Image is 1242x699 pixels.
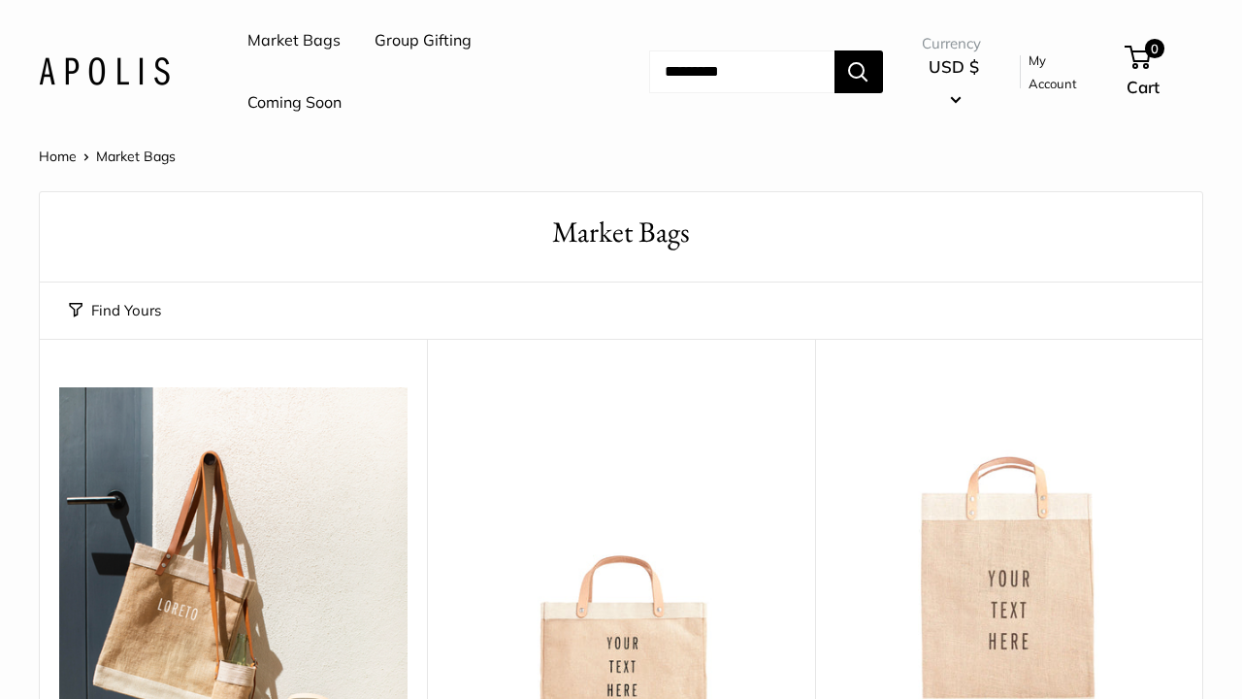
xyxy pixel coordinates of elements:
[649,50,834,93] input: Search...
[1144,39,1163,58] span: 0
[834,50,883,93] button: Search
[247,26,341,55] a: Market Bags
[1127,77,1160,97] span: Cart
[39,57,170,85] img: Apolis
[922,30,987,57] span: Currency
[69,297,161,324] button: Find Yours
[69,212,1173,253] h1: Market Bags
[922,51,987,114] button: USD $
[39,144,176,169] nav: Breadcrumb
[39,148,77,165] a: Home
[375,26,472,55] a: Group Gifting
[96,148,176,165] span: Market Bags
[1127,41,1203,103] a: 0 Cart
[247,88,342,117] a: Coming Soon
[929,56,979,77] span: USD $
[1029,49,1093,96] a: My Account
